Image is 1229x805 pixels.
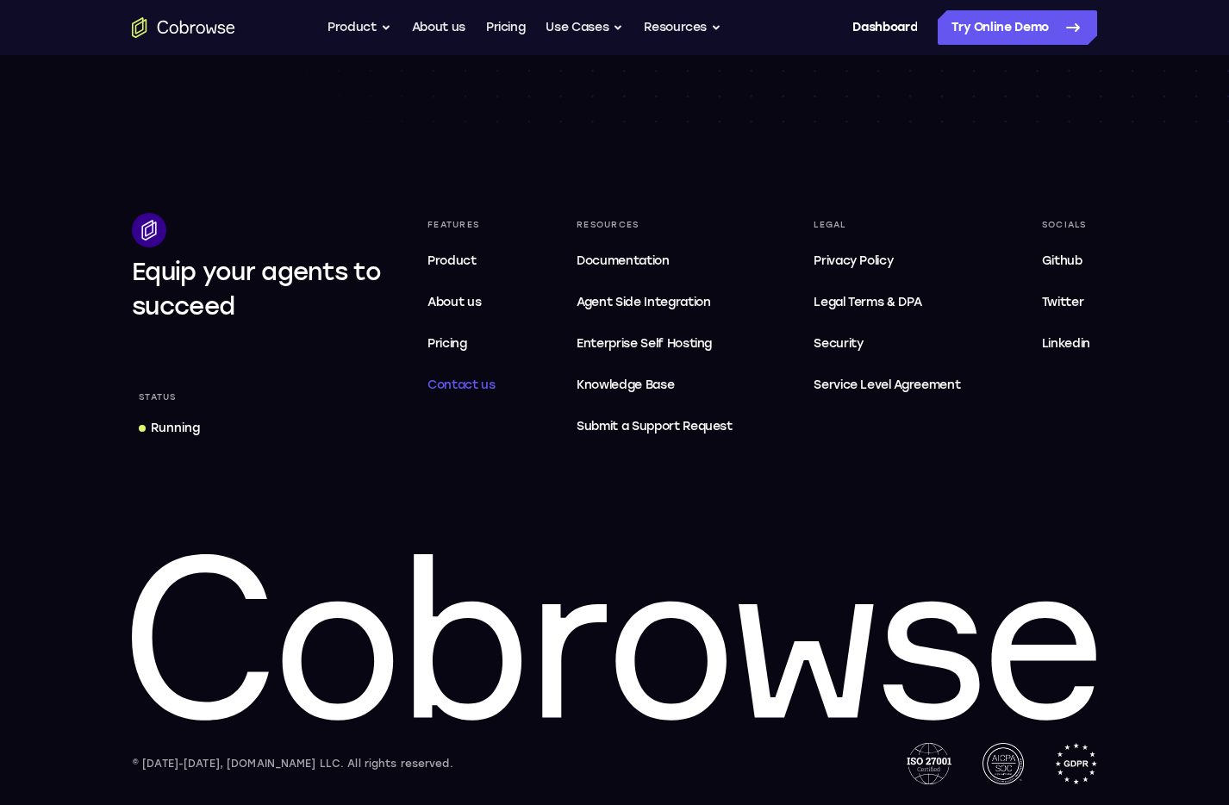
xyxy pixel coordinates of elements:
[570,409,739,444] a: Submit a Support Request
[421,244,502,278] a: Product
[577,334,733,354] span: Enterprise Self Hosting
[807,285,967,320] a: Legal Terms & DPA
[421,368,502,402] a: Contact us
[486,10,526,45] a: Pricing
[814,375,960,396] span: Service Level Agreement
[132,385,184,409] div: Status
[1035,285,1097,320] a: Twitter
[1035,244,1097,278] a: Github
[421,327,502,361] a: Pricing
[151,420,200,437] div: Running
[577,253,669,268] span: Documentation
[1042,253,1082,268] span: Github
[814,295,921,309] span: Legal Terms & DPA
[570,244,739,278] a: Documentation
[814,253,893,268] span: Privacy Policy
[577,416,733,437] span: Submit a Support Request
[546,10,623,45] button: Use Cases
[1042,336,1090,351] span: Linkedin
[427,378,496,392] span: Contact us
[570,285,739,320] a: Agent Side Integration
[983,743,1024,784] img: AICPA SOC
[1042,295,1084,309] span: Twitter
[328,10,391,45] button: Product
[938,10,1097,45] a: Try Online Demo
[807,327,967,361] a: Security
[644,10,721,45] button: Resources
[421,213,502,237] div: Features
[1035,327,1097,361] a: Linkedin
[907,743,951,784] img: ISO
[132,755,453,772] div: © [DATE]-[DATE], [DOMAIN_NAME] LLC. All rights reserved.
[577,378,674,392] span: Knowledge Base
[132,17,235,38] a: Go to the home page
[852,10,917,45] a: Dashboard
[807,244,967,278] a: Privacy Policy
[570,327,739,361] a: Enterprise Self Hosting
[427,336,467,351] span: Pricing
[1035,213,1097,237] div: Socials
[570,213,739,237] div: Resources
[1055,743,1097,784] img: GDPR
[132,257,381,321] span: Equip your agents to succeed
[570,368,739,402] a: Knowledge Base
[807,368,967,402] a: Service Level Agreement
[132,413,207,444] a: Running
[412,10,465,45] a: About us
[577,292,733,313] span: Agent Side Integration
[427,253,477,268] span: Product
[427,295,481,309] span: About us
[814,336,863,351] span: Security
[421,285,502,320] a: About us
[807,213,967,237] div: Legal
